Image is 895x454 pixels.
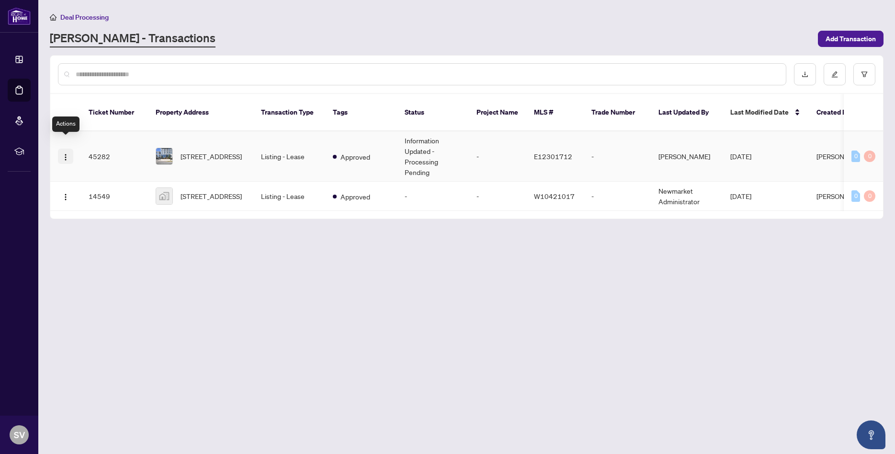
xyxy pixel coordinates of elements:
[730,152,751,161] span: [DATE]
[824,63,846,85] button: edit
[50,14,57,21] span: home
[526,94,584,131] th: MLS #
[58,149,73,164] button: Logo
[730,192,751,200] span: [DATE]
[861,71,868,78] span: filter
[853,63,875,85] button: filter
[469,182,526,211] td: -
[50,30,215,47] a: [PERSON_NAME] - Transactions
[831,71,838,78] span: edit
[156,188,172,204] img: thumbnail-img
[253,131,325,182] td: Listing - Lease
[826,31,876,47] span: Add Transaction
[851,190,860,202] div: 0
[8,7,31,25] img: logo
[651,131,723,182] td: [PERSON_NAME]
[156,148,172,164] img: thumbnail-img
[794,63,816,85] button: download
[584,94,651,131] th: Trade Number
[181,191,242,201] span: [STREET_ADDRESS]
[816,192,868,200] span: [PERSON_NAME]
[857,420,885,449] button: Open asap
[60,13,109,22] span: Deal Processing
[534,192,575,200] span: W10421017
[62,193,69,201] img: Logo
[651,94,723,131] th: Last Updated By
[651,182,723,211] td: Newmarket Administrator
[802,71,808,78] span: download
[253,182,325,211] td: Listing - Lease
[809,94,866,131] th: Created By
[253,94,325,131] th: Transaction Type
[62,153,69,161] img: Logo
[534,152,572,161] span: E12301712
[81,182,148,211] td: 14549
[584,182,651,211] td: -
[148,94,253,131] th: Property Address
[340,151,370,162] span: Approved
[723,94,809,131] th: Last Modified Date
[469,131,526,182] td: -
[81,94,148,131] th: Ticket Number
[864,151,875,162] div: 0
[469,94,526,131] th: Project Name
[181,151,242,162] span: [STREET_ADDRESS]
[397,94,469,131] th: Status
[81,131,148,182] td: 45282
[340,191,370,202] span: Approved
[52,116,79,132] div: Actions
[397,182,469,211] td: -
[851,151,860,162] div: 0
[325,94,397,131] th: Tags
[730,107,789,117] span: Last Modified Date
[14,428,25,442] span: SV
[816,152,868,161] span: [PERSON_NAME]
[864,190,875,202] div: 0
[58,188,73,204] button: Logo
[584,131,651,182] td: -
[818,31,884,47] button: Add Transaction
[397,131,469,182] td: Information Updated - Processing Pending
